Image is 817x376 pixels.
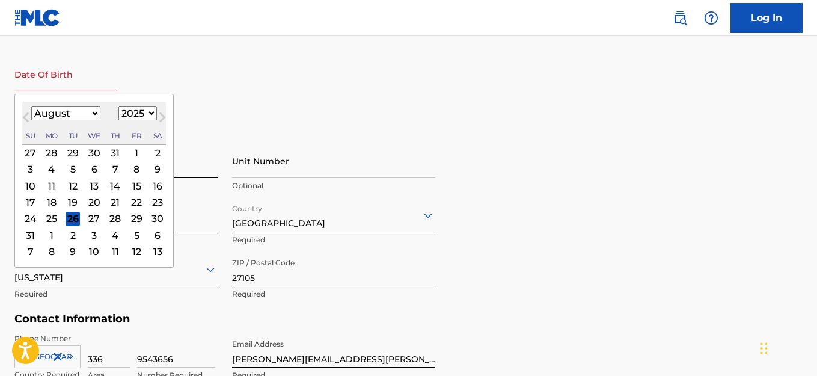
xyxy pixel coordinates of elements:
[129,179,144,193] div: Choose Friday, August 15th, 2025
[108,195,123,209] div: Choose Thursday, August 21st, 2025
[129,228,144,242] div: Choose Friday, September 5th, 2025
[150,212,165,226] div: Choose Saturday, August 30th, 2025
[66,228,80,242] div: Choose Tuesday, September 2nd, 2025
[150,129,165,143] div: Saturday
[757,318,817,376] iframe: Chat Widget
[150,195,165,209] div: Choose Saturday, August 23rd, 2025
[129,244,144,259] div: Choose Friday, September 12th, 2025
[23,162,38,177] div: Choose Sunday, August 3rd, 2025
[87,244,102,259] div: Choose Wednesday, September 10th, 2025
[66,244,80,259] div: Choose Tuesday, September 9th, 2025
[23,244,38,259] div: Choose Sunday, September 7th, 2025
[108,244,123,259] div: Choose Thursday, September 11th, 2025
[108,162,123,177] div: Choose Thursday, August 7th, 2025
[232,235,435,245] p: Required
[150,179,165,193] div: Choose Saturday, August 16th, 2025
[704,11,718,25] img: help
[16,110,35,129] button: Previous Month
[129,212,144,226] div: Choose Friday, August 29th, 2025
[153,110,172,129] button: Next Month
[66,212,80,226] div: Choose Tuesday, August 26th, 2025
[87,228,102,242] div: Choose Wednesday, September 3rd, 2025
[232,180,435,191] p: Optional
[87,179,102,193] div: Choose Wednesday, August 13th, 2025
[44,195,59,209] div: Choose Monday, August 18th, 2025
[150,162,165,177] div: Choose Saturday, August 9th, 2025
[760,330,768,366] div: Drag
[108,179,123,193] div: Choose Thursday, August 14th, 2025
[14,94,174,268] div: Choose Date
[22,145,166,260] div: Month August, 2025
[87,146,102,160] div: Choose Wednesday, July 30th, 2025
[23,146,38,160] div: Choose Sunday, July 27th, 2025
[14,9,61,26] img: MLC Logo
[87,195,102,209] div: Choose Wednesday, August 20th, 2025
[44,179,59,193] div: Choose Monday, August 11th, 2025
[129,146,144,160] div: Choose Friday, August 1st, 2025
[23,212,38,226] div: Choose Sunday, August 24th, 2025
[730,3,803,33] a: Log In
[44,146,59,160] div: Choose Monday, July 28th, 2025
[150,146,165,160] div: Choose Saturday, August 2nd, 2025
[66,129,80,143] div: Tuesday
[44,129,59,143] div: Monday
[23,179,38,193] div: Choose Sunday, August 10th, 2025
[673,11,687,25] img: search
[232,289,435,300] p: Required
[699,6,723,30] div: Help
[87,162,102,177] div: Choose Wednesday, August 6th, 2025
[14,289,218,300] p: Required
[108,228,123,242] div: Choose Thursday, September 4th, 2025
[23,228,38,242] div: Choose Sunday, August 31st, 2025
[23,129,38,143] div: Sunday
[150,244,165,259] div: Choose Saturday, September 13th, 2025
[129,129,144,143] div: Friday
[87,129,102,143] div: Wednesday
[108,212,123,226] div: Choose Thursday, August 28th, 2025
[44,228,59,242] div: Choose Monday, September 1st, 2025
[108,146,123,160] div: Choose Thursday, July 31st, 2025
[14,312,435,326] h5: Contact Information
[232,196,262,214] label: Country
[44,162,59,177] div: Choose Monday, August 4th, 2025
[44,244,59,259] div: Choose Monday, September 8th, 2025
[668,6,692,30] a: Public Search
[129,162,144,177] div: Choose Friday, August 8th, 2025
[129,195,144,209] div: Choose Friday, August 22nd, 2025
[44,212,59,226] div: Choose Monday, August 25th, 2025
[23,195,38,209] div: Choose Sunday, August 17th, 2025
[66,179,80,193] div: Choose Tuesday, August 12th, 2025
[150,228,165,242] div: Choose Saturday, September 6th, 2025
[87,212,102,226] div: Choose Wednesday, August 27th, 2025
[66,162,80,177] div: Choose Tuesday, August 5th, 2025
[108,129,123,143] div: Thursday
[66,146,80,160] div: Choose Tuesday, July 29th, 2025
[232,200,435,230] div: [GEOGRAPHIC_DATA]
[66,195,80,209] div: Choose Tuesday, August 19th, 2025
[14,131,803,144] h5: Personal Address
